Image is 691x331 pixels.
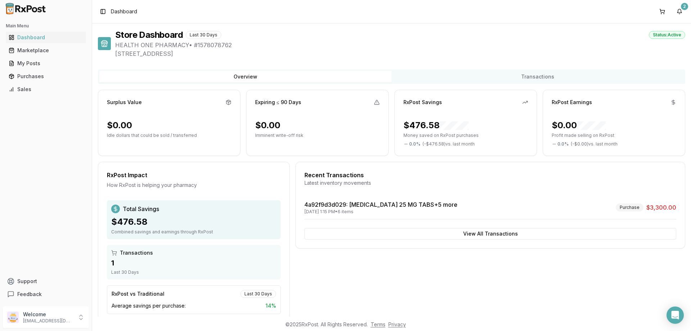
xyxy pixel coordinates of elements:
div: 1 [111,258,276,268]
span: Dashboard [111,8,137,15]
span: ( - $476.58 ) vs. last month [423,141,475,147]
p: Money saved on RxPost purchases [403,133,528,138]
span: 0.0 % [409,141,420,147]
span: Total Savings [123,205,159,213]
span: [STREET_ADDRESS] [115,49,685,58]
div: Purchase [616,203,643,211]
div: RxPost vs Traditional [112,290,164,298]
div: How RxPost is helping your pharmacy [107,182,281,189]
a: Sales [6,83,86,96]
span: 14 % [266,302,276,309]
a: My Posts [6,57,86,70]
span: Transactions [120,249,153,256]
button: Support [3,275,89,288]
button: Overview [99,71,392,82]
span: ( - $0.00 ) vs. last month [571,141,618,147]
button: Dashboard [3,32,89,43]
div: Recent Transactions [304,171,676,179]
button: My Posts [3,58,89,69]
a: Dashboard [6,31,86,44]
div: Expiring ≤ 90 Days [255,99,301,106]
button: Marketplace [3,45,89,56]
div: Sales [9,86,83,93]
a: Privacy [388,321,406,327]
span: Feedback [17,291,42,298]
button: Sales [3,84,89,95]
a: Purchases [6,70,86,83]
p: Idle dollars that could be sold / transferred [107,133,231,138]
div: [DATE] 1:15 PM • 6 items [304,209,457,215]
div: Dashboard [9,34,83,41]
button: Transactions [392,71,684,82]
div: Open Intercom Messenger [667,307,684,324]
a: 4a92f9d3d029: [MEDICAL_DATA] 25 MG TABS+5 more [304,201,457,208]
p: Welcome [23,311,73,318]
div: Combined savings and earnings through RxPost [111,229,276,235]
div: RxPost Impact [107,171,281,179]
span: $3,300.00 [646,203,676,212]
div: Latest inventory movements [304,179,676,187]
nav: breadcrumb [111,8,137,15]
span: HEALTH ONE PHARMACY • # 1578078762 [115,41,685,49]
div: RxPost Savings [403,99,442,106]
p: Imminent write-off risk [255,133,380,138]
button: Purchases [3,71,89,82]
div: Status: Active [649,31,685,39]
button: Feedback [3,288,89,301]
h1: Store Dashboard [115,29,183,41]
div: My Posts [9,60,83,67]
h2: Main Menu [6,23,86,29]
div: $476.58 [111,216,276,228]
div: $0.00 [552,120,606,131]
div: $476.58 [403,120,469,131]
div: Last 30 Days [240,290,276,298]
p: [EMAIL_ADDRESS][DOMAIN_NAME] [23,318,73,324]
img: User avatar [7,312,19,323]
a: Terms [371,321,385,327]
a: Marketplace [6,44,86,57]
div: Last 30 Days [111,269,276,275]
img: RxPost Logo [3,3,49,14]
span: Average savings per purchase: [112,302,186,309]
div: 2 [681,3,688,10]
p: Profit made selling on RxPost [552,133,676,138]
div: $0.00 [255,120,280,131]
div: Last 30 Days [186,31,221,39]
div: RxPost Earnings [552,99,592,106]
div: Marketplace [9,47,83,54]
button: 2 [674,6,685,17]
div: Purchases [9,73,83,80]
span: 0.0 % [557,141,569,147]
div: Surplus Value [107,99,142,106]
div: $0.00 [107,120,132,131]
button: View All Transactions [304,228,676,240]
